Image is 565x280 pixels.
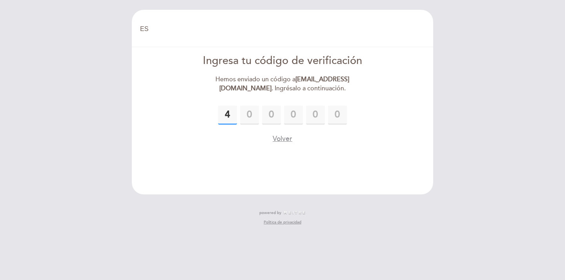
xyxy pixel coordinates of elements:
span: powered by [259,210,281,216]
button: Volver [273,134,292,144]
div: Hemos enviado un código a . Ingrésalo a continuación. [193,75,373,93]
input: 0 [306,106,325,124]
input: 0 [218,106,237,124]
input: 0 [284,106,303,124]
img: MEITRE [283,211,306,215]
a: Política de privacidad [264,220,301,225]
div: Ingresa tu código de verificación [193,53,373,69]
input: 0 [262,106,281,124]
strong: [EMAIL_ADDRESS][DOMAIN_NAME] [219,75,350,92]
input: 0 [328,106,347,124]
input: 0 [240,106,259,124]
a: powered by [259,210,306,216]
